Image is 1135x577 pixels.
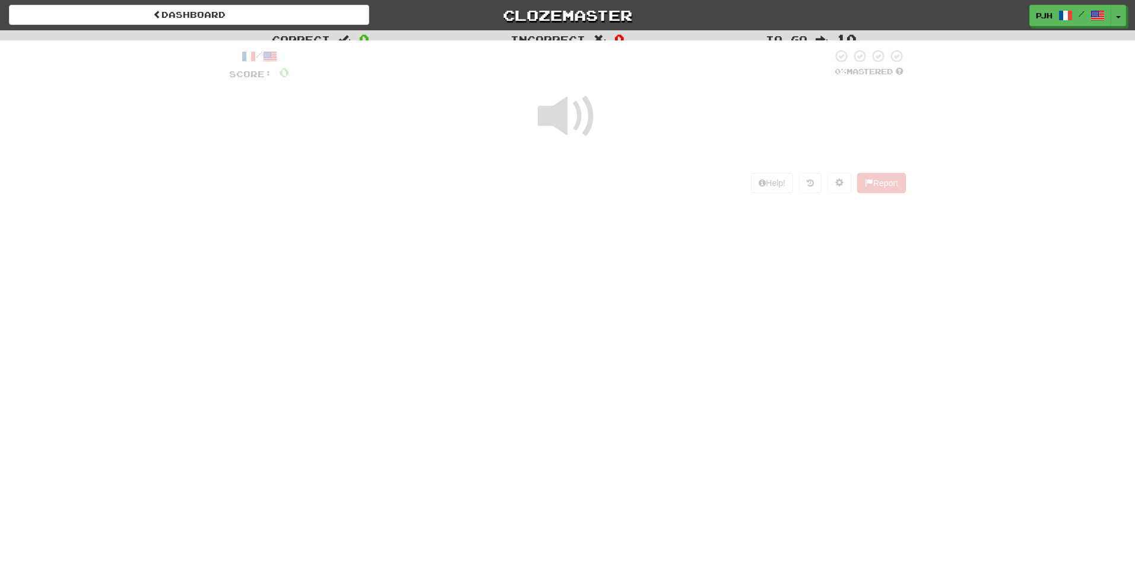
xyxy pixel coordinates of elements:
[832,67,906,77] div: Mastered
[359,31,369,46] span: 0
[229,49,289,64] div: /
[816,34,829,45] span: :
[766,33,807,45] span: To go
[229,69,272,79] span: Score:
[9,5,369,25] a: Dashboard
[594,34,607,45] span: :
[1029,5,1111,26] a: pjh /
[835,67,847,76] span: 0 %
[1079,10,1085,18] span: /
[338,34,351,45] span: :
[1036,10,1052,21] span: pjh
[857,173,906,193] button: Report
[751,173,793,193] button: Help!
[836,31,857,46] span: 10
[279,65,289,80] span: 0
[272,33,330,45] span: Correct
[614,31,624,46] span: 0
[511,33,585,45] span: Incorrect
[387,5,747,26] a: Clozemaster
[799,173,822,193] button: Round history (alt+y)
